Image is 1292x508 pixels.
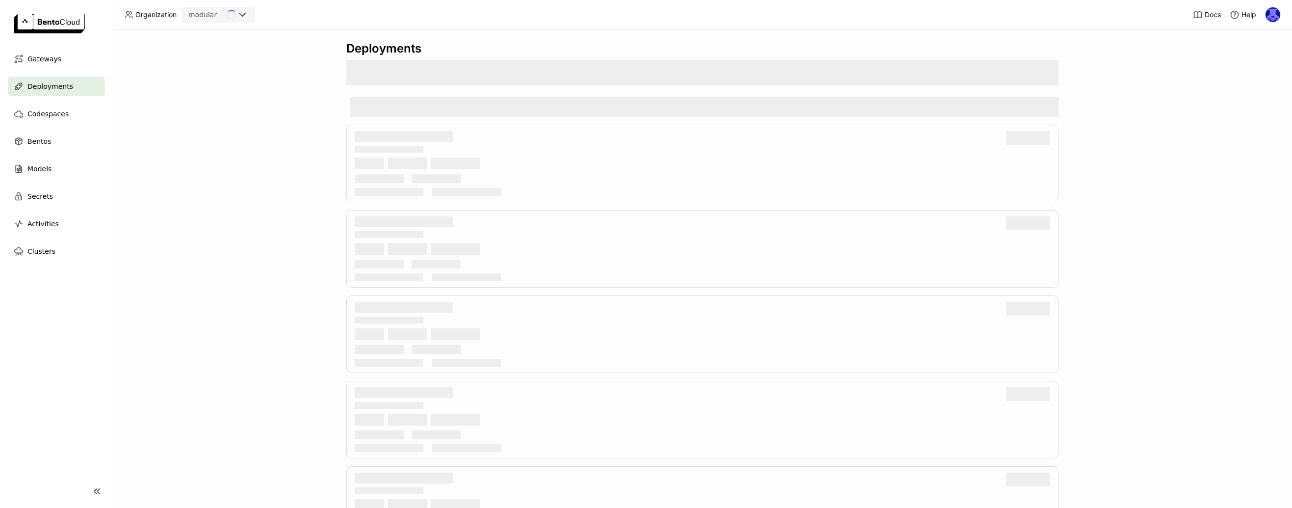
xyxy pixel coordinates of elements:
div: Help [1230,10,1256,20]
img: logo [14,14,85,33]
span: Deployments [27,80,73,92]
a: Secrets [8,187,105,206]
span: Organization [135,10,177,19]
span: Clusters [27,245,55,257]
span: Activities [27,218,59,230]
span: Help [1241,10,1256,19]
span: Gateways [27,53,61,65]
div: Deployments [346,41,1059,56]
input: Selected modular. [218,10,219,20]
div: modular [188,10,217,20]
span: Secrets [27,190,53,202]
span: Models [27,163,52,175]
a: Clusters [8,241,105,261]
a: Gateways [8,49,105,69]
span: Codespaces [27,108,69,120]
span: Docs [1205,10,1221,19]
span: Bentos [27,135,51,147]
img: Newton Jain [1266,7,1280,22]
a: Models [8,159,105,179]
a: Activities [8,214,105,234]
a: Docs [1193,10,1221,20]
a: Bentos [8,132,105,151]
